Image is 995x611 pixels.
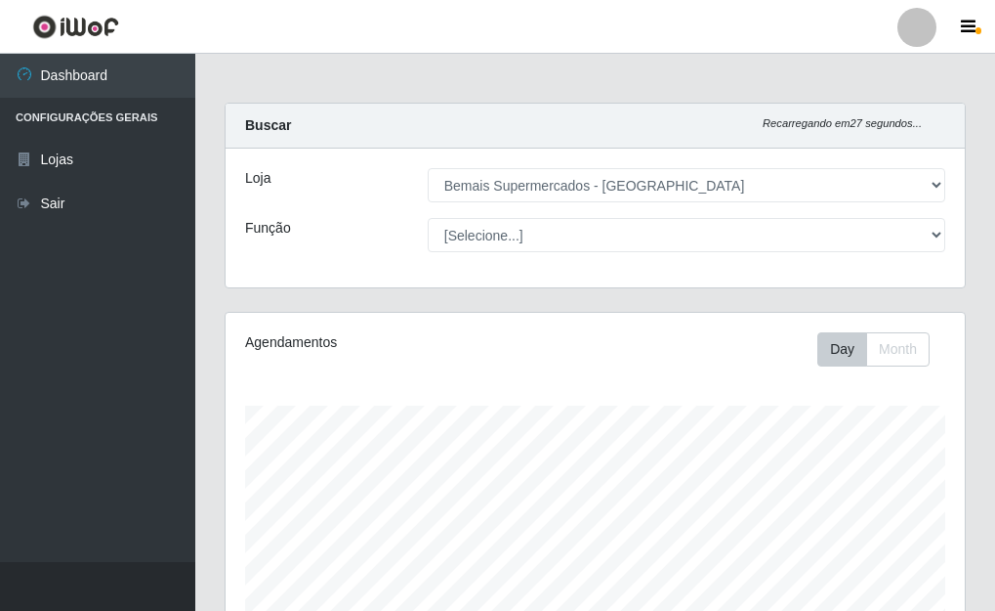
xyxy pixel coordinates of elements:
label: Loja [245,168,270,189]
img: CoreUI Logo [32,15,119,39]
div: Toolbar with button groups [817,332,945,367]
button: Day [817,332,867,367]
i: Recarregando em 27 segundos... [763,117,922,129]
label: Função [245,218,291,239]
div: First group [817,332,930,367]
strong: Buscar [245,117,291,133]
button: Month [866,332,930,367]
div: Agendamentos [245,332,519,353]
